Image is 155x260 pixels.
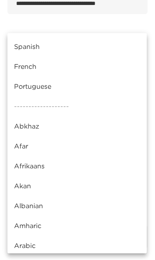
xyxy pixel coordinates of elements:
[7,76,147,96] li: Portuguese
[7,116,147,136] li: Abkhaz
[7,136,147,156] li: Afar
[7,196,147,216] li: Albanian
[7,36,147,56] li: Spanish
[7,176,147,196] li: Akan
[7,156,147,176] li: Afrikaans
[7,236,147,255] li: Arabic
[7,216,147,236] li: Amharic
[7,56,147,76] li: French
